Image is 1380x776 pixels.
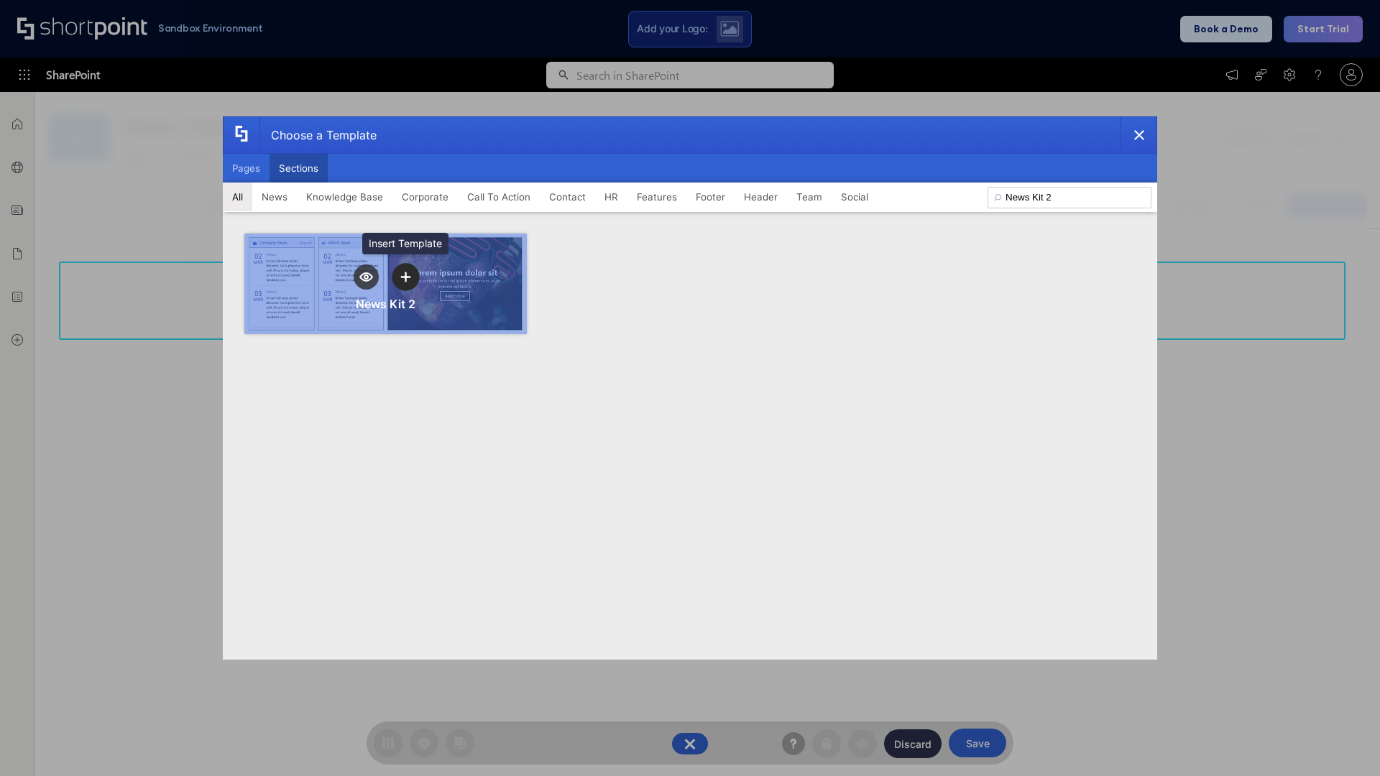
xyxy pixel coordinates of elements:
button: Contact [540,183,595,211]
div: template selector [223,116,1157,660]
button: Social [832,183,878,211]
input: Search [988,187,1151,208]
button: News [252,183,297,211]
iframe: Chat Widget [1308,707,1380,776]
button: Pages [223,154,270,183]
button: HR [595,183,627,211]
button: Call To Action [458,183,540,211]
button: Knowledge Base [297,183,392,211]
button: Header [735,183,787,211]
div: News Kit 2 [356,297,415,311]
button: All [223,183,252,211]
button: Sections [270,154,328,183]
button: Features [627,183,686,211]
button: Corporate [392,183,458,211]
button: Team [787,183,832,211]
button: Footer [686,183,735,211]
div: Choose a Template [259,117,377,153]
